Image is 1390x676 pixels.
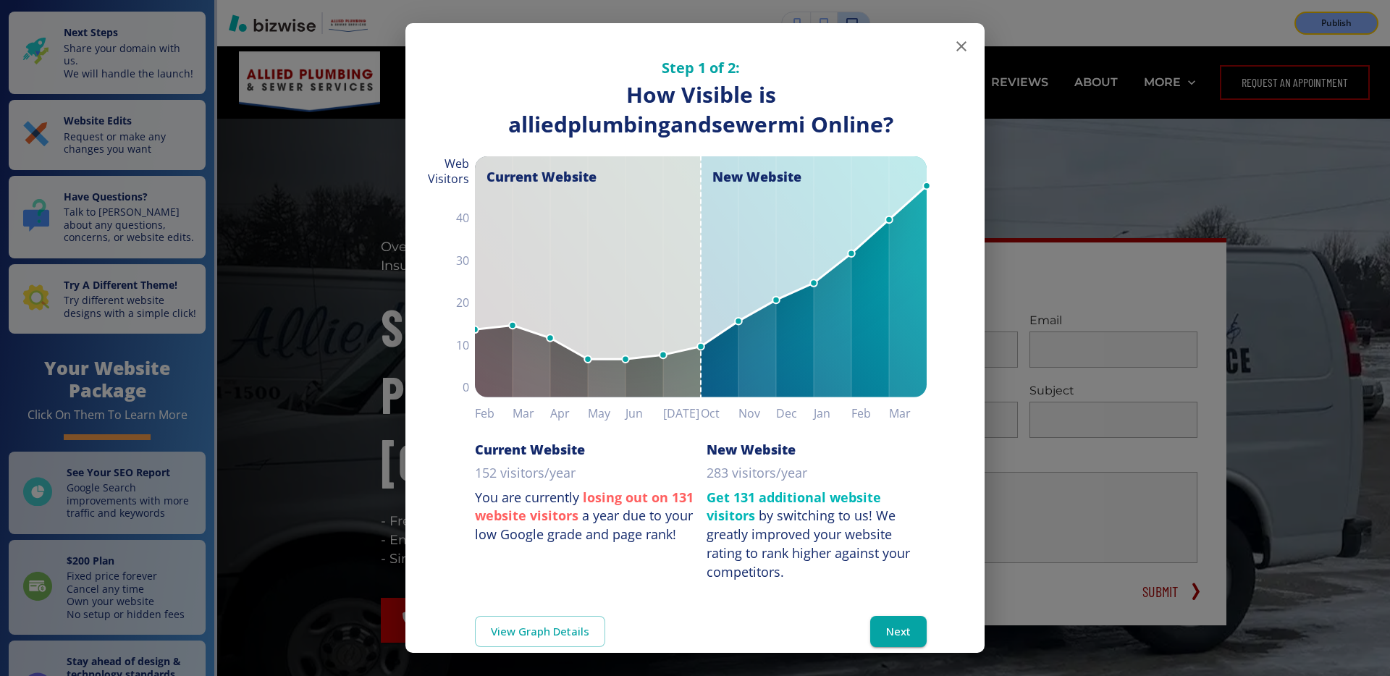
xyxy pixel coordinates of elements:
[475,616,605,646] a: View Graph Details
[889,403,927,423] h6: Mar
[475,489,695,544] p: You are currently a year due to your low Google grade and page rank!
[475,403,513,423] h6: Feb
[625,403,663,423] h6: Jun
[513,403,550,423] h6: Mar
[870,616,927,646] button: Next
[475,464,576,483] p: 152 visitors/year
[814,403,851,423] h6: Jan
[707,489,927,582] p: by switching to us!
[550,403,588,423] h6: Apr
[707,489,881,525] strong: Get 131 additional website visitors
[707,464,807,483] p: 283 visitors/year
[701,403,738,423] h6: Oct
[707,507,910,580] div: We greatly improved your website rating to rank higher against your competitors.
[776,403,814,423] h6: Dec
[851,403,889,423] h6: Feb
[738,403,776,423] h6: Nov
[663,403,701,423] h6: [DATE]
[588,403,625,423] h6: May
[475,441,585,458] h6: Current Website
[707,441,796,458] h6: New Website
[475,489,694,525] strong: losing out on 131 website visitors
